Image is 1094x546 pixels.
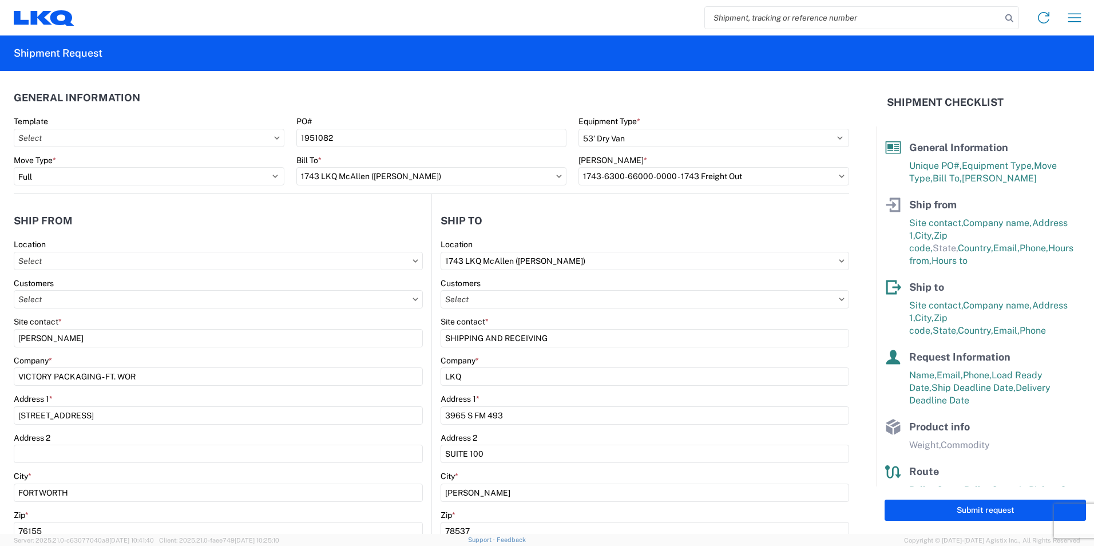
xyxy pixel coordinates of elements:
label: Address 1 [441,394,479,404]
h2: Shipment Checklist [887,96,1004,109]
label: City [441,471,458,481]
h2: General Information [14,92,140,104]
label: Bill To [296,155,322,165]
span: Ship to [909,281,944,293]
span: [PERSON_NAME] [962,173,1037,184]
input: Select [441,252,849,270]
span: Request Information [909,351,1010,363]
span: Company name, [963,300,1032,311]
span: Server: 2025.21.0-c63077040a8 [14,537,154,544]
label: Template [14,116,48,126]
span: Ship Deadline Date, [932,382,1016,393]
input: Select [14,290,423,308]
span: Country, [958,325,993,336]
a: Support [468,536,497,543]
span: [DATE] 10:41:40 [109,537,154,544]
h2: Ship from [14,215,73,227]
span: Weight, [909,440,941,450]
span: Email, [993,325,1020,336]
label: Equipment Type [578,116,640,126]
span: Site contact, [909,217,963,228]
span: Phone, [1020,243,1048,254]
label: City [14,471,31,481]
span: Unique PO#, [909,160,962,171]
span: Email, [937,370,963,381]
span: Pallet Count in Pickup Stops equals Pallet Count in delivery stops [909,484,1085,508]
label: Zip [14,510,29,520]
label: Location [441,239,473,250]
label: Company [14,355,52,366]
h2: Shipment Request [14,46,102,60]
label: Move Type [14,155,56,165]
span: General Information [909,141,1008,153]
span: Pallet Count, [909,484,964,495]
span: Company name, [963,217,1032,228]
span: Route [909,465,939,477]
a: Feedback [497,536,526,543]
label: Zip [441,510,455,520]
label: Company [441,355,479,366]
span: Product info [909,421,970,433]
span: Hours to [932,255,968,266]
span: Equipment Type, [962,160,1034,171]
label: PO# [296,116,312,126]
span: [DATE] 10:25:10 [235,537,279,544]
span: Phone [1020,325,1046,336]
label: Site contact [441,316,489,327]
span: Site contact, [909,300,963,311]
label: Site contact [14,316,62,327]
input: Select [578,167,849,185]
span: Email, [993,243,1020,254]
span: City, [915,230,934,241]
h2: Ship to [441,215,482,227]
span: Bill To, [933,173,962,184]
span: Ship from [909,199,957,211]
label: [PERSON_NAME] [578,155,647,165]
label: Address 2 [14,433,50,443]
input: Select [14,252,423,270]
span: State, [933,243,958,254]
span: Phone, [963,370,992,381]
label: Address 2 [441,433,477,443]
input: Select [441,290,849,308]
span: Name, [909,370,937,381]
button: Submit request [885,500,1086,521]
input: Shipment, tracking or reference number [705,7,1001,29]
span: Client: 2025.21.0-faee749 [159,537,279,544]
span: Copyright © [DATE]-[DATE] Agistix Inc., All Rights Reserved [904,535,1080,545]
input: Select [14,129,284,147]
span: City, [915,312,934,323]
label: Address 1 [14,394,53,404]
span: State, [933,325,958,336]
label: Customers [14,278,54,288]
span: Country, [958,243,993,254]
label: Customers [441,278,481,288]
label: Location [14,239,46,250]
input: Select [296,167,567,185]
span: Commodity [941,440,990,450]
